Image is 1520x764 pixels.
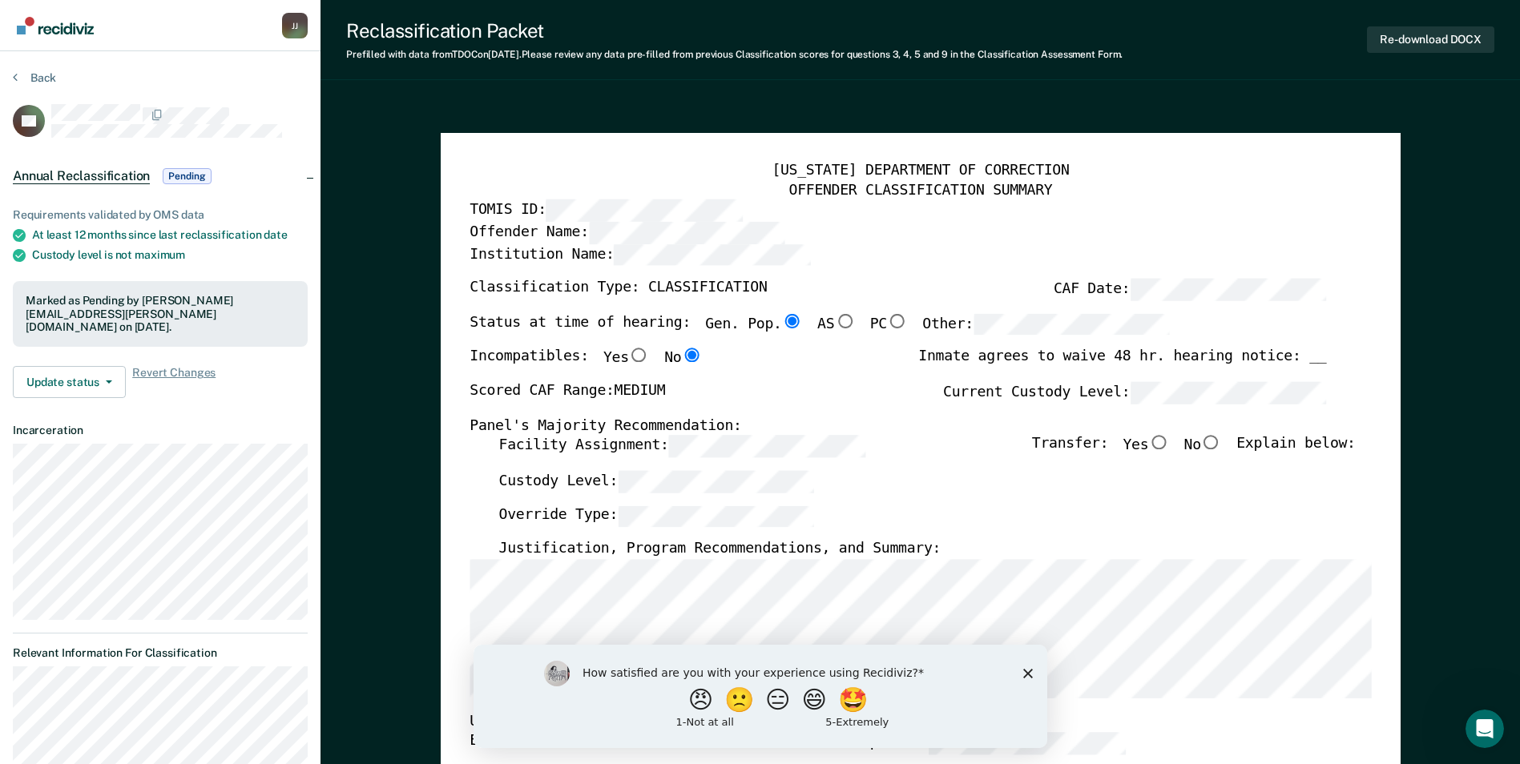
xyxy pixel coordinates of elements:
[13,366,126,398] button: Update status
[470,348,702,382] div: Incompatibles:
[618,471,814,493] input: Custody Level:
[346,19,1123,42] div: Reclassification Packet
[163,168,211,184] span: Pending
[13,424,308,437] dt: Incarceration
[705,314,803,336] label: Gen. Pop.
[17,17,94,34] img: Recidiviz
[282,13,308,38] button: Profile dropdown button
[1201,436,1222,450] input: No
[470,243,810,265] label: Institution Name:
[603,348,650,369] label: Yes
[13,168,150,184] span: Annual Reclassification
[264,228,287,241] span: date
[474,645,1047,748] iframe: Survey by Kim from Recidiviz
[1148,436,1169,450] input: Yes
[498,436,865,457] label: Facility Assignment:
[132,366,216,398] span: Revert Changes
[282,13,308,38] div: J J
[470,314,1170,349] div: Status at time of hearing:
[470,162,1371,181] div: [US_STATE] DEPARTMENT OF CORRECTION
[943,382,1326,404] label: Current Custody Level:
[922,314,1170,336] label: Other:
[1123,436,1169,457] label: Yes
[929,733,1126,754] input: Date Updated:
[470,382,665,404] label: Scored CAF Range: MEDIUM
[781,314,802,328] input: Gen. Pop.
[628,348,649,363] input: Yes
[1466,710,1504,748] iframe: Intercom live chat
[498,471,814,493] label: Custody Level:
[470,279,767,300] label: Classification Type: CLASSIFICATION
[664,348,702,369] label: No
[498,541,941,560] label: Justification, Program Recommendations, and Summary:
[819,733,1126,754] label: Date Updated:
[1032,436,1356,471] div: Transfer: Explain below:
[13,208,308,222] div: Requirements validated by OMS data
[817,314,855,336] label: AS
[1367,26,1494,53] button: Re-download DOCX
[32,248,308,262] div: Custody level is not
[470,181,1371,200] div: OFFENDER CLASSIFICATION SUMMARY
[974,314,1170,336] input: Other:
[32,228,308,242] div: At least 12 months since last reclassification
[498,505,814,527] label: Override Type:
[614,243,810,265] input: Institution Name:
[13,646,308,660] dt: Relevant Information For Classification
[887,314,908,328] input: PC
[618,505,814,527] input: Override Type:
[13,70,56,85] button: Back
[1054,279,1326,300] label: CAF Date:
[1130,279,1326,300] input: CAF Date:
[135,248,185,261] span: maximum
[26,294,295,334] div: Marked as Pending by [PERSON_NAME][EMAIL_ADDRESS][PERSON_NAME][DOMAIN_NAME] on [DATE].
[1183,436,1221,457] label: No
[834,314,855,328] input: AS
[470,200,742,222] label: TOMIS ID:
[668,436,865,457] input: Facility Assignment:
[1130,382,1326,404] input: Current Custody Level:
[681,348,702,363] input: No
[546,200,742,222] input: TOMIS ID:
[588,222,784,243] input: Offender Name:
[470,713,762,734] div: Updated Photo Needed:
[918,348,1326,382] div: Inmate agrees to waive 48 hr. hearing notice: __
[470,416,1326,436] div: Panel's Majority Recommendation:
[470,222,785,243] label: Offender Name:
[869,314,907,336] label: PC
[346,49,1123,60] div: Prefilled with data from TDOC on [DATE] . Please review any data pre-filled from previous Classif...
